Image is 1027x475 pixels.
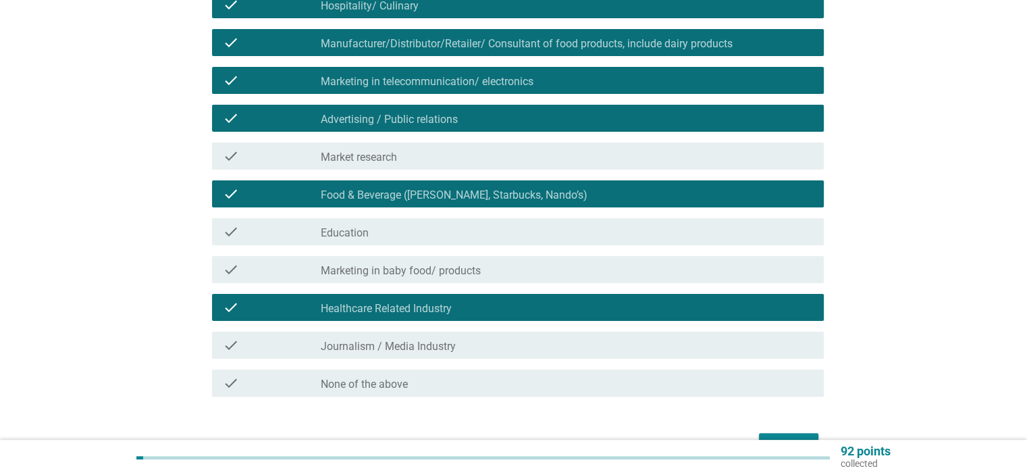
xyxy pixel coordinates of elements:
label: Healthcare Related Industry [321,302,452,316]
i: check [223,186,239,202]
label: Advertising / Public relations [321,113,458,126]
i: check [223,261,239,278]
label: Marketing in baby food/ products [321,264,481,278]
button: Next [759,433,818,457]
p: collected [841,457,891,470]
label: Journalism / Media Industry [321,340,456,353]
label: Manufacturer/Distributor/Retailer/ Consultant of food products, include dairy products [321,37,733,51]
i: check [223,148,239,164]
i: check [223,72,239,89]
div: Next [770,437,808,453]
label: Food & Beverage ([PERSON_NAME], Starbucks, Nando’s) [321,189,587,202]
i: check [223,110,239,126]
i: check [223,34,239,51]
label: Education [321,226,369,240]
label: None of the above [321,378,408,391]
label: Marketing in telecommunication/ electronics [321,75,533,89]
i: check [223,224,239,240]
i: check [223,337,239,353]
i: check [223,375,239,391]
i: check [223,299,239,316]
label: Market research [321,151,397,164]
p: 92 points [841,445,891,457]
